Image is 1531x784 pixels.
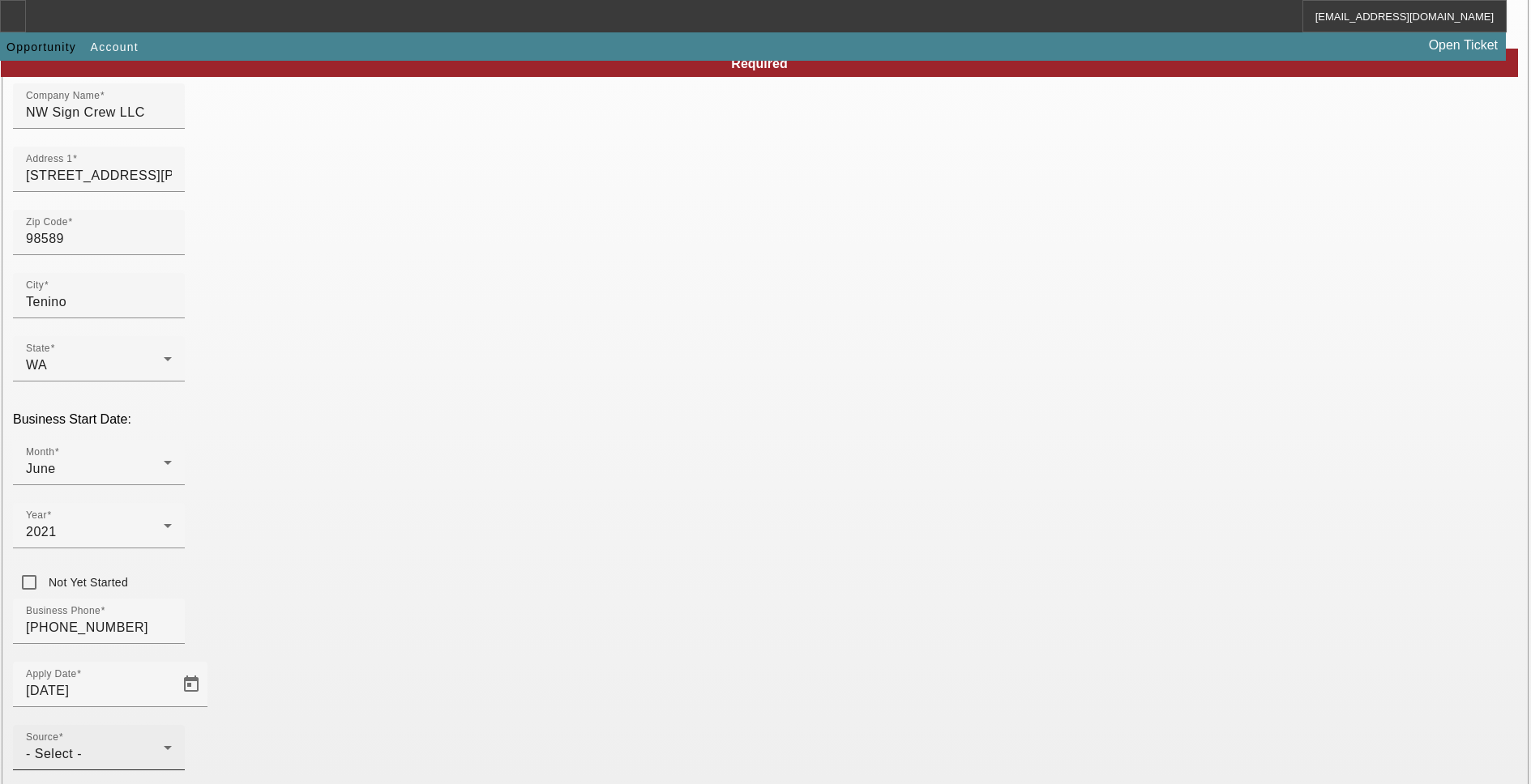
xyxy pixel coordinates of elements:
span: Opportunity [6,40,76,53]
mat-label: Source [26,732,58,743]
a: Open Ticket [1422,32,1504,59]
mat-label: Year [26,510,47,521]
p: Business Start Date: [13,412,1518,427]
label: Not Yet Started [45,574,128,590]
span: - Select - [26,747,82,761]
mat-label: Address 1 [26,154,72,164]
span: WA [26,358,47,372]
span: 2021 [26,525,57,539]
span: Required [731,57,787,70]
button: Open calendar [175,668,207,701]
mat-label: Apply Date [26,669,76,680]
span: June [26,462,56,475]
mat-label: State [26,343,50,354]
mat-label: City [26,280,44,291]
mat-label: Business Phone [26,606,100,616]
mat-label: Company Name [26,91,100,101]
button: Account [87,32,143,62]
span: Account [91,40,139,53]
mat-label: Month [26,447,54,458]
mat-label: Zip Code [26,217,68,228]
